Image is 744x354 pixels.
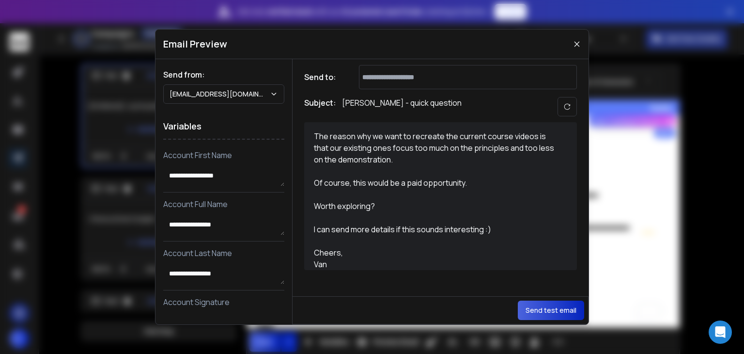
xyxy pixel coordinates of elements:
[163,149,284,161] p: Account First Name
[342,97,462,116] p: [PERSON_NAME] - quick question
[163,37,227,51] h1: Email Preview
[304,71,343,83] h1: Send to:
[163,247,284,259] p: Account Last Name
[163,198,284,210] p: Account Full Name
[170,89,270,99] p: [EMAIL_ADDRESS][DOMAIN_NAME]
[163,69,284,80] h1: Send from:
[163,113,284,140] h1: Variables
[709,321,732,344] div: Open Intercom Messenger
[314,2,556,131] div: Hi [PERSON_NAME], I've been binge-watching your channel and especially loved your video about rea...
[304,97,336,116] h1: Subject:
[518,301,584,320] button: Send test email
[163,296,284,308] p: Account Signature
